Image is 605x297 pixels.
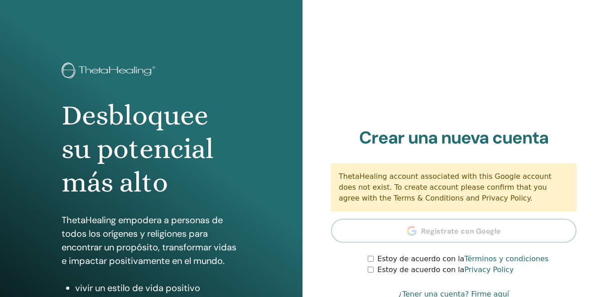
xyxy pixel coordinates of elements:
[331,128,576,148] h2: Crear una nueva cuenta
[331,163,576,211] div: ThetaHealing account associated with this Google account does not exist. To create account please...
[62,99,240,200] h1: Desbloquee su potencial más alto
[62,213,240,268] p: ThetaHealing empodera a personas de todos los orígenes y religiones para encontrar un propósito, ...
[464,254,548,263] a: Términos y condiciones
[377,264,514,275] label: Estoy de acuerdo con la
[75,281,240,295] li: vivir un estilo de vida positivo
[464,265,514,274] a: Privacy Policy
[377,254,548,264] label: Estoy de acuerdo con la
